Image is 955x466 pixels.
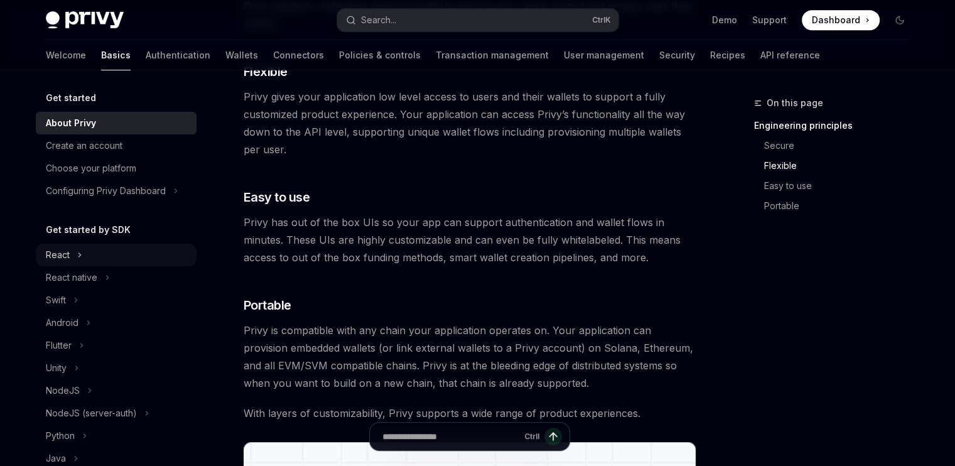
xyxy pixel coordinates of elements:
a: Dashboard [802,10,880,30]
button: Toggle Unity section [36,357,197,379]
a: API reference [760,40,820,70]
div: Android [46,315,78,330]
span: Ctrl K [592,15,611,25]
button: Toggle Configuring Privy Dashboard section [36,180,197,202]
span: Privy has out of the box UIs so your app can support authentication and wallet flows in minutes. ... [244,214,696,266]
button: Toggle NodeJS section [36,379,197,402]
button: Open search [337,9,618,31]
div: About Privy [46,116,96,131]
a: Authentication [146,40,210,70]
h5: Get started by SDK [46,222,131,237]
div: Choose your platform [46,161,136,176]
div: Unity [46,360,67,376]
div: React native [46,270,97,285]
button: Toggle Python section [36,425,197,447]
div: Create an account [46,138,122,153]
a: About Privy [36,112,197,134]
a: Wallets [225,40,258,70]
a: Transaction management [436,40,549,70]
button: Toggle Flutter section [36,334,197,357]
a: Easy to use [754,176,920,196]
img: dark logo [46,11,124,29]
span: On this page [767,95,823,111]
div: Swift [46,293,66,308]
span: Privy is compatible with any chain your application operates on. Your application can provision e... [244,322,696,392]
div: React [46,247,70,263]
button: Send message [544,428,562,445]
div: Python [46,428,75,443]
input: Ask a question... [382,423,519,450]
a: Connectors [273,40,324,70]
div: Search... [361,13,396,28]
a: Security [659,40,695,70]
div: Java [46,451,66,466]
button: Toggle NodeJS (server-auth) section [36,402,197,425]
button: Toggle dark mode [890,10,910,30]
span: Dashboard [812,14,860,26]
h5: Get started [46,90,96,106]
a: Portable [754,196,920,216]
a: User management [564,40,644,70]
span: Portable [244,296,291,314]
div: NodeJS (server-auth) [46,406,137,421]
a: Basics [101,40,131,70]
span: Easy to use [244,188,310,206]
a: Policies & controls [339,40,421,70]
span: Privy gives your application low level access to users and their wallets to support a fully custo... [244,88,696,158]
span: With layers of customizability, Privy supports a wide range of product experiences. [244,404,696,422]
a: Recipes [710,40,745,70]
a: Create an account [36,134,197,157]
button: Toggle React section [36,244,197,266]
div: NodeJS [46,383,80,398]
button: Toggle Swift section [36,289,197,312]
div: Configuring Privy Dashboard [46,183,166,198]
div: Flutter [46,338,72,353]
a: Choose your platform [36,157,197,180]
a: Flexible [754,156,920,176]
span: Flexible [244,63,288,80]
a: Engineering principles [754,116,920,136]
a: Welcome [46,40,86,70]
button: Toggle React native section [36,266,197,289]
a: Support [752,14,787,26]
button: Toggle Android section [36,312,197,334]
a: Demo [712,14,737,26]
a: Secure [754,136,920,156]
